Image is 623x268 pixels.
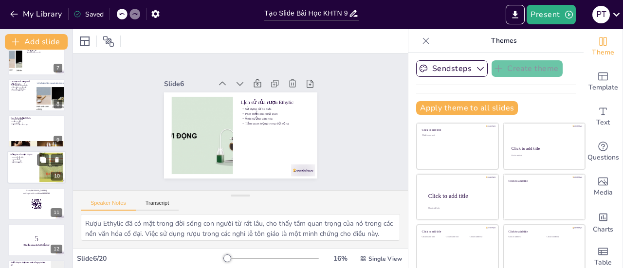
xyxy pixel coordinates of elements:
[51,172,63,181] div: 10
[51,208,62,217] div: 11
[8,224,65,256] div: 12
[31,190,47,192] strong: [DOMAIN_NAME]
[422,236,444,238] div: Click to add text
[584,64,623,99] div: Add ready made slides
[136,200,179,211] button: Transcript
[10,157,37,159] p: Nghiên cứu bền vững
[584,204,623,239] div: Add charts and graphs
[434,29,574,53] p: Themes
[23,244,49,246] strong: Hãy sẵn sàng cho bài kiểm tra!
[7,151,66,184] div: 10
[37,154,49,166] button: Duplicate Slide
[8,79,65,111] div: 8
[594,187,613,198] span: Media
[10,162,37,164] p: Tầm nhìn tương lai
[54,64,62,72] div: 7
[54,100,62,108] div: 8
[241,119,286,177] p: Ảnh hưởng văn hóa
[584,169,623,204] div: Add images, graphics, shapes or video
[8,188,65,220] div: 11
[506,5,525,24] button: Export to PowerPoint
[8,43,65,75] div: 7
[25,50,62,52] p: Gắn kết cộng đồng
[416,101,518,115] button: Apply theme to all slides
[11,122,62,124] p: Tiêu thụ rượu
[509,230,578,233] div: Click to add title
[422,134,492,137] div: Click to add text
[11,192,62,195] p: and login with code
[51,154,63,166] button: Delete Slide
[264,6,348,20] input: Insert title
[470,236,492,238] div: Click to add text
[11,85,34,87] p: Các loại thức uống phổ biến
[11,261,48,267] p: Rượu Ethylic được sản xuất từ nguyên liệu gì?
[527,5,575,24] button: Present
[584,99,623,134] div: Add text boxes
[73,10,104,19] div: Saved
[11,86,34,88] p: Sự đa dạng trong sản xuất
[594,257,612,268] span: Table
[428,207,490,209] div: Click to add body
[596,117,610,128] span: Text
[422,128,492,132] div: Click to add title
[11,80,34,86] p: Các loại thức uống chứa rượu Ethylic
[11,124,62,126] p: Tầm quan trọng của quy định
[8,115,65,147] div: 9
[11,189,62,192] p: Go to
[588,82,618,93] span: Template
[7,6,66,22] button: My Library
[11,88,34,90] p: Ảnh hưởng đến đời sống
[592,5,610,24] button: P T
[54,136,62,144] div: 9
[422,230,492,233] div: Click to add title
[222,35,258,79] div: Slide 6
[592,47,614,58] span: Theme
[11,90,34,92] p: Thông tin về tiêu thụ
[593,224,613,235] span: Charts
[547,236,577,238] div: Click to add text
[5,34,68,50] button: Add slide
[509,179,578,182] div: Click to add title
[25,52,62,54] p: Ảnh hưởng đến phong tục
[10,160,37,162] p: Lợi ích cho xã hội
[238,121,282,179] p: Tầm quan trọng trong đời sống
[11,119,62,121] p: Quy định về độ tuổi
[11,233,62,244] p: 5
[81,214,400,241] textarea: Rượu Ethylic đã có mặt trong đời sống con người từ rất lâu, cho thấy tầm quan trọng của nó trong ...
[10,159,37,161] p: Công nghệ mới
[11,117,62,120] p: Quy định về rượu Ethylic
[254,108,300,168] p: Lịch sử của rượu Ethylic
[584,29,623,64] div: Change the overall theme
[77,254,225,263] div: Slide 6 / 20
[428,192,491,199] div: Click to add title
[592,6,610,23] div: P T
[512,146,576,151] div: Click to add title
[81,200,136,211] button: Speaker Notes
[492,60,563,77] button: Create theme
[509,236,539,238] div: Click to add text
[511,155,576,157] div: Click to add text
[587,152,619,163] span: Questions
[329,254,352,263] div: 16 %
[77,34,92,49] div: Layout
[446,236,468,238] div: Click to add text
[11,121,62,123] p: Quảng cáo rượu
[249,113,293,171] p: Sử dụng từ xa xưa
[245,116,290,174] p: Phát triển qua thời gian
[103,36,114,47] span: Position
[584,134,623,169] div: Get real-time input from your audience
[10,154,37,157] p: Tương lai của rượu Ethylic
[368,255,402,263] span: Single View
[416,60,488,77] button: Sendsteps
[51,245,62,253] div: 12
